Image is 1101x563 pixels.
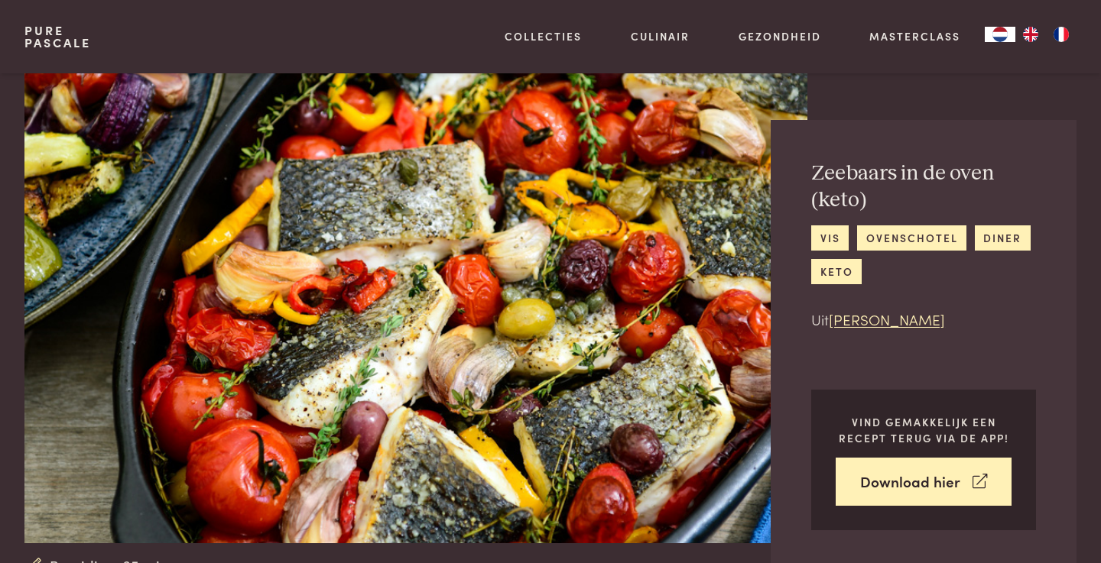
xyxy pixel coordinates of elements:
a: Gezondheid [739,28,821,44]
p: Uit [811,309,1036,331]
a: [PERSON_NAME] [829,309,945,329]
a: NL [985,27,1015,42]
div: Language [985,27,1015,42]
a: keto [811,259,862,284]
a: FR [1046,27,1077,42]
img: Zeebaars in de oven (keto) [24,73,807,543]
h2: Zeebaars in de oven (keto) [811,160,1036,213]
a: EN [1015,27,1046,42]
a: PurePascale [24,24,91,49]
a: diner [975,225,1031,251]
a: Download hier [836,458,1012,506]
a: ovenschotel [857,225,966,251]
a: vis [811,225,849,251]
a: Masterclass [869,28,960,44]
a: Culinair [631,28,690,44]
a: Collecties [505,28,582,44]
aside: Language selected: Nederlands [985,27,1077,42]
p: Vind gemakkelijk een recept terug via de app! [836,414,1012,445]
ul: Language list [1015,27,1077,42]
